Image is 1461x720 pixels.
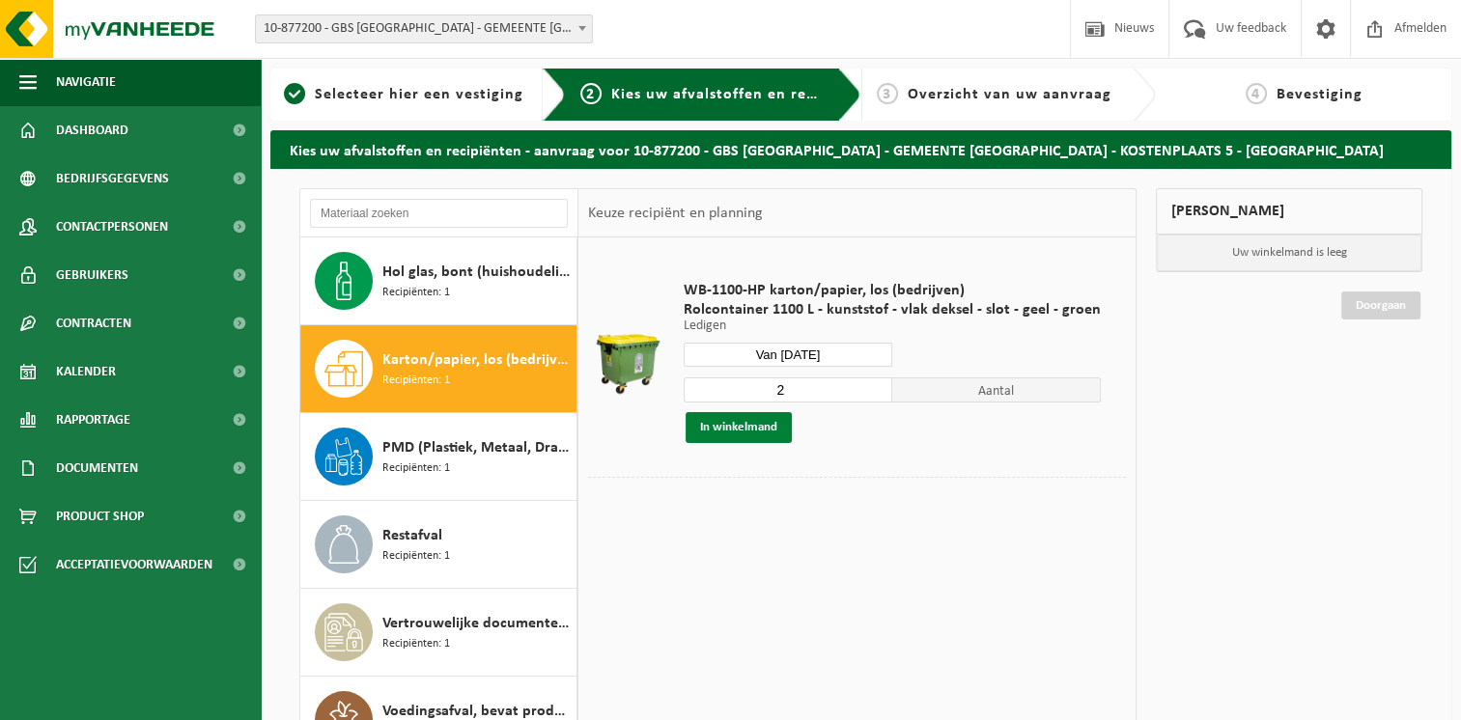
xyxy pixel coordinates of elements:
span: 2 [580,83,602,104]
p: Ledigen [684,319,1101,333]
p: Uw winkelmand is leeg [1157,235,1421,271]
span: Recipiënten: 1 [382,547,450,566]
button: In winkelmand [686,412,792,443]
span: WB-1100-HP karton/papier, los (bedrijven) [684,281,1101,300]
span: Recipiënten: 1 [382,284,450,302]
div: [PERSON_NAME] [1156,188,1422,235]
span: PMD (Plastiek, Metaal, Drankkartons) (bedrijven) [382,436,572,459]
span: 10-877200 - GBS BOSDAM - GEMEENTE BEVEREN - KOSTENPLAATS 5 - BEVEREN-WAAS [256,15,592,42]
a: 1Selecteer hier een vestiging [280,83,527,106]
span: Recipiënten: 1 [382,372,450,390]
span: Recipiënten: 1 [382,635,450,653]
span: Rapportage [56,396,130,444]
span: Navigatie [56,58,116,106]
a: Doorgaan [1341,291,1420,319]
span: Product Shop [56,492,144,540]
span: Recipiënten: 1 [382,459,450,478]
button: Karton/papier, los (bedrijven) Recipiënten: 1 [300,325,577,413]
span: 1 [284,83,305,104]
span: 10-877200 - GBS BOSDAM - GEMEENTE BEVEREN - KOSTENPLAATS 5 - BEVEREN-WAAS [255,14,593,43]
span: Bedrijfsgegevens [56,154,169,203]
span: Vertrouwelijke documenten (vernietiging - recyclage) [382,612,572,635]
span: Restafval [382,524,442,547]
input: Materiaal zoeken [310,199,568,228]
span: Gebruikers [56,251,128,299]
span: Hol glas, bont (huishoudelijk) [382,261,572,284]
span: Documenten [56,444,138,492]
input: Selecteer datum [684,343,892,367]
span: Contactpersonen [56,203,168,251]
span: Bevestiging [1277,87,1363,102]
button: Restafval Recipiënten: 1 [300,501,577,589]
button: Hol glas, bont (huishoudelijk) Recipiënten: 1 [300,237,577,325]
span: Overzicht van uw aanvraag [908,87,1111,102]
button: PMD (Plastiek, Metaal, Drankkartons) (bedrijven) Recipiënten: 1 [300,413,577,501]
span: Selecteer hier een vestiging [315,87,523,102]
span: Aantal [892,377,1101,402]
span: 4 [1246,83,1267,104]
span: Karton/papier, los (bedrijven) [382,348,572,372]
span: Acceptatievoorwaarden [56,540,212,589]
span: Kalender [56,347,116,396]
span: Rolcontainer 1100 L - kunststof - vlak deksel - slot - geel - groen [684,300,1101,319]
button: Vertrouwelijke documenten (vernietiging - recyclage) Recipiënten: 1 [300,589,577,677]
div: Keuze recipiënt en planning [578,189,772,237]
span: Kies uw afvalstoffen en recipiënten [611,87,877,102]
span: Contracten [56,299,131,347]
h2: Kies uw afvalstoffen en recipiënten - aanvraag voor 10-877200 - GBS [GEOGRAPHIC_DATA] - GEMEENTE ... [270,130,1451,168]
span: 3 [877,83,898,104]
span: Dashboard [56,106,128,154]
